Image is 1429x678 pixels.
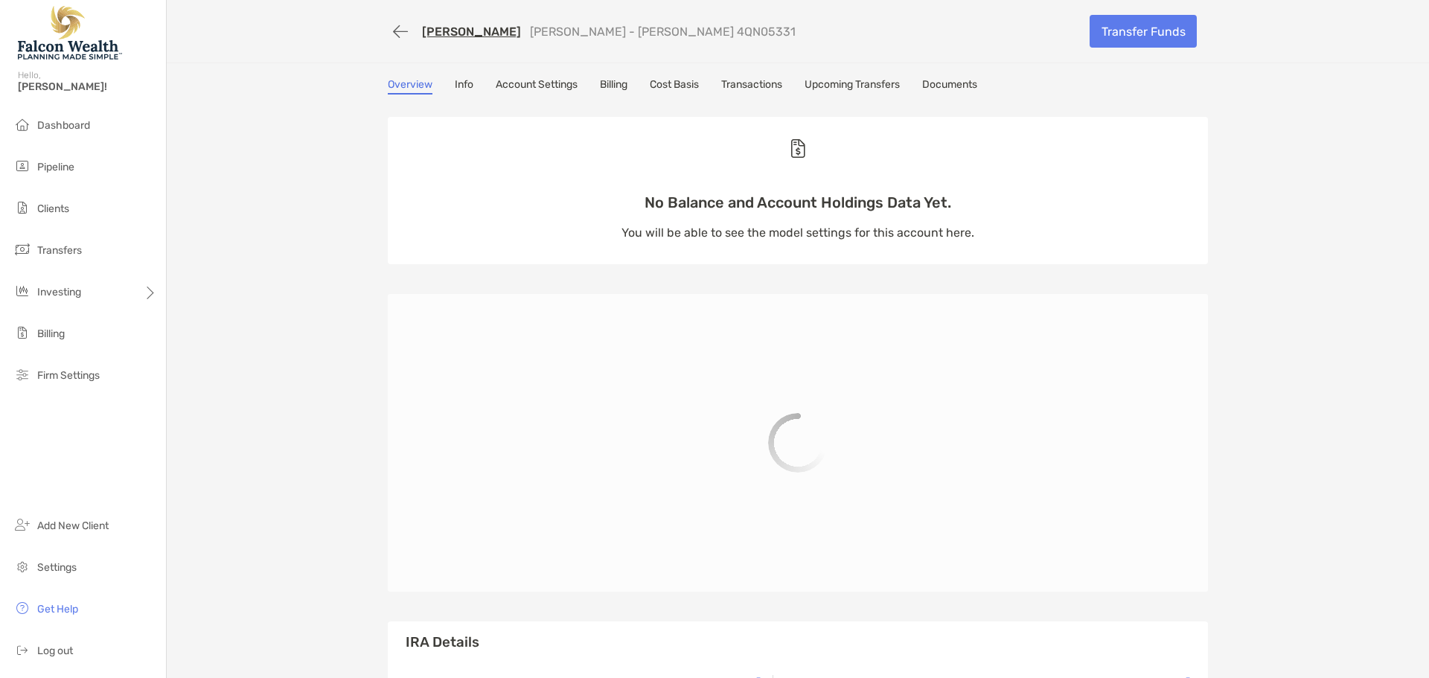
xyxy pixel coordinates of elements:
[13,157,31,175] img: pipeline icon
[621,223,974,242] p: You will be able to see the model settings for this account here.
[37,244,82,257] span: Transfers
[13,115,31,133] img: dashboard icon
[13,365,31,383] img: firm-settings icon
[18,80,157,93] span: [PERSON_NAME]!
[37,369,100,382] span: Firm Settings
[13,516,31,534] img: add_new_client icon
[18,6,122,60] img: Falcon Wealth Planning Logo
[406,633,1190,651] h3: IRA Details
[13,641,31,659] img: logout icon
[621,194,974,212] p: No Balance and Account Holdings Data Yet.
[455,78,473,95] a: Info
[1090,15,1197,48] a: Transfer Funds
[805,78,900,95] a: Upcoming Transfers
[37,603,78,615] span: Get Help
[13,324,31,342] img: billing icon
[13,199,31,217] img: clients icon
[530,25,796,39] p: [PERSON_NAME] - [PERSON_NAME] 4QN05331
[37,561,77,574] span: Settings
[721,78,782,95] a: Transactions
[13,282,31,300] img: investing icon
[37,286,81,298] span: Investing
[37,161,74,173] span: Pipeline
[37,327,65,340] span: Billing
[37,519,109,532] span: Add New Client
[37,119,90,132] span: Dashboard
[650,78,699,95] a: Cost Basis
[37,202,69,215] span: Clients
[388,78,432,95] a: Overview
[13,557,31,575] img: settings icon
[496,78,578,95] a: Account Settings
[600,78,627,95] a: Billing
[422,25,521,39] a: [PERSON_NAME]
[13,599,31,617] img: get-help icon
[13,240,31,258] img: transfers icon
[922,78,977,95] a: Documents
[37,645,73,657] span: Log out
